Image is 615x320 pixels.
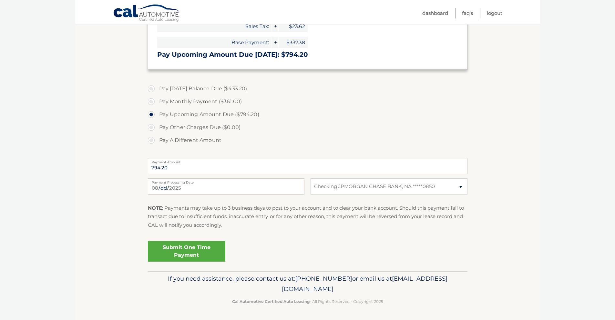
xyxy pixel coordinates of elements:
[157,21,272,32] span: Sales Tax:
[152,274,463,294] p: If you need assistance, please contact us at: or email us at
[152,298,463,305] p: - All Rights Reserved - Copyright 2025
[148,178,304,195] input: Payment Date
[148,108,467,121] label: Pay Upcoming Amount Due ($794.20)
[148,158,467,174] input: Payment Amount
[148,121,467,134] label: Pay Other Charges Due ($0.00)
[148,178,304,184] label: Payment Processing Date
[148,241,225,262] a: Submit One Time Payment
[157,51,458,59] h3: Pay Upcoming Amount Due [DATE]: $794.20
[148,205,162,211] strong: NOTE
[279,37,308,48] span: $337.38
[272,37,278,48] span: +
[272,21,278,32] span: +
[113,4,181,23] a: Cal Automotive
[148,134,467,147] label: Pay A Different Amount
[148,204,467,229] p: : Payments may take up to 3 business days to post to your account and to clear your bank account....
[148,82,467,95] label: Pay [DATE] Balance Due ($433.20)
[148,95,467,108] label: Pay Monthly Payment ($361.00)
[157,37,272,48] span: Base Payment:
[279,21,308,32] span: $23.62
[422,8,448,18] a: Dashboard
[462,8,473,18] a: FAQ's
[232,299,310,304] strong: Cal Automotive Certified Auto Leasing
[487,8,502,18] a: Logout
[295,275,352,282] span: [PHONE_NUMBER]
[148,158,467,163] label: Payment Amount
